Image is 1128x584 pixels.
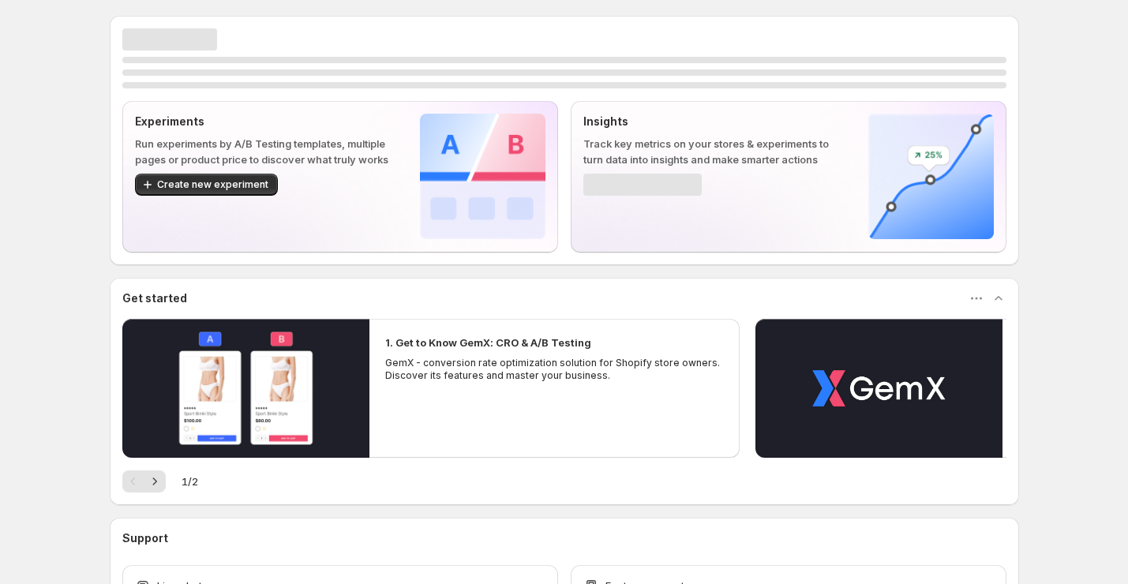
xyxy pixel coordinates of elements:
[122,470,166,492] nav: Pagination
[182,474,198,489] span: 1 / 2
[157,178,268,191] span: Create new experiment
[144,470,166,492] button: Next
[385,335,591,350] h2: 1. Get to Know GemX: CRO & A/B Testing
[135,174,278,196] button: Create new experiment
[583,114,843,129] p: Insights
[135,136,395,167] p: Run experiments by A/B Testing templates, multiple pages or product price to discover what truly ...
[122,290,187,306] h3: Get started
[385,357,725,382] p: GemX - conversion rate optimization solution for Shopify store owners. Discover its features and ...
[420,114,545,239] img: Experiments
[122,530,168,546] h3: Support
[583,136,843,167] p: Track key metrics on your stores & experiments to turn data into insights and make smarter actions
[122,319,369,458] button: Play video
[135,114,395,129] p: Experiments
[868,114,994,239] img: Insights
[755,319,1002,458] button: Play video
